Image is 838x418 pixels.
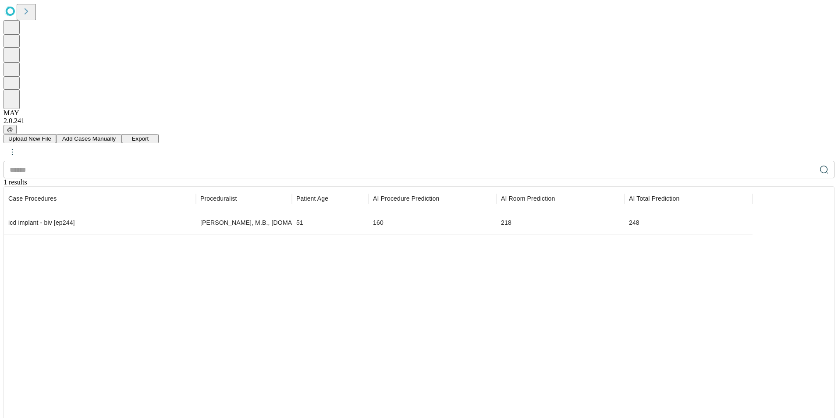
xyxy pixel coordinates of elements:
button: kebab-menu [4,144,20,160]
span: Includes set-up, patient in-room to patient out-of-room, and clean-up [629,194,679,203]
a: Export [122,135,159,142]
span: Patient in room to patient out of room [501,194,555,203]
div: [PERSON_NAME], M.B., [DOMAIN_NAME]., B.A.O. [1005980] [200,212,288,234]
div: icd implant - biv [ep244] [8,212,192,234]
span: Add Cases Manually [62,135,116,142]
button: Add Cases Manually [56,134,122,143]
span: @ [7,126,13,133]
span: Export [132,135,149,142]
span: Scheduled procedures [8,194,57,203]
div: MAY [4,109,834,117]
span: 160 [373,219,383,226]
div: 2.0.241 [4,117,834,125]
div: 51 [296,212,364,234]
button: @ [4,125,17,134]
span: 248 [629,219,639,226]
button: Export [122,134,159,143]
button: Upload New File [4,134,56,143]
span: Proceduralist [200,194,237,203]
span: 218 [501,219,511,226]
span: Upload New File [8,135,51,142]
span: Time-out to extubation/pocket closure [373,194,439,203]
span: 1 results [4,178,27,186]
span: Patient Age [296,194,328,203]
